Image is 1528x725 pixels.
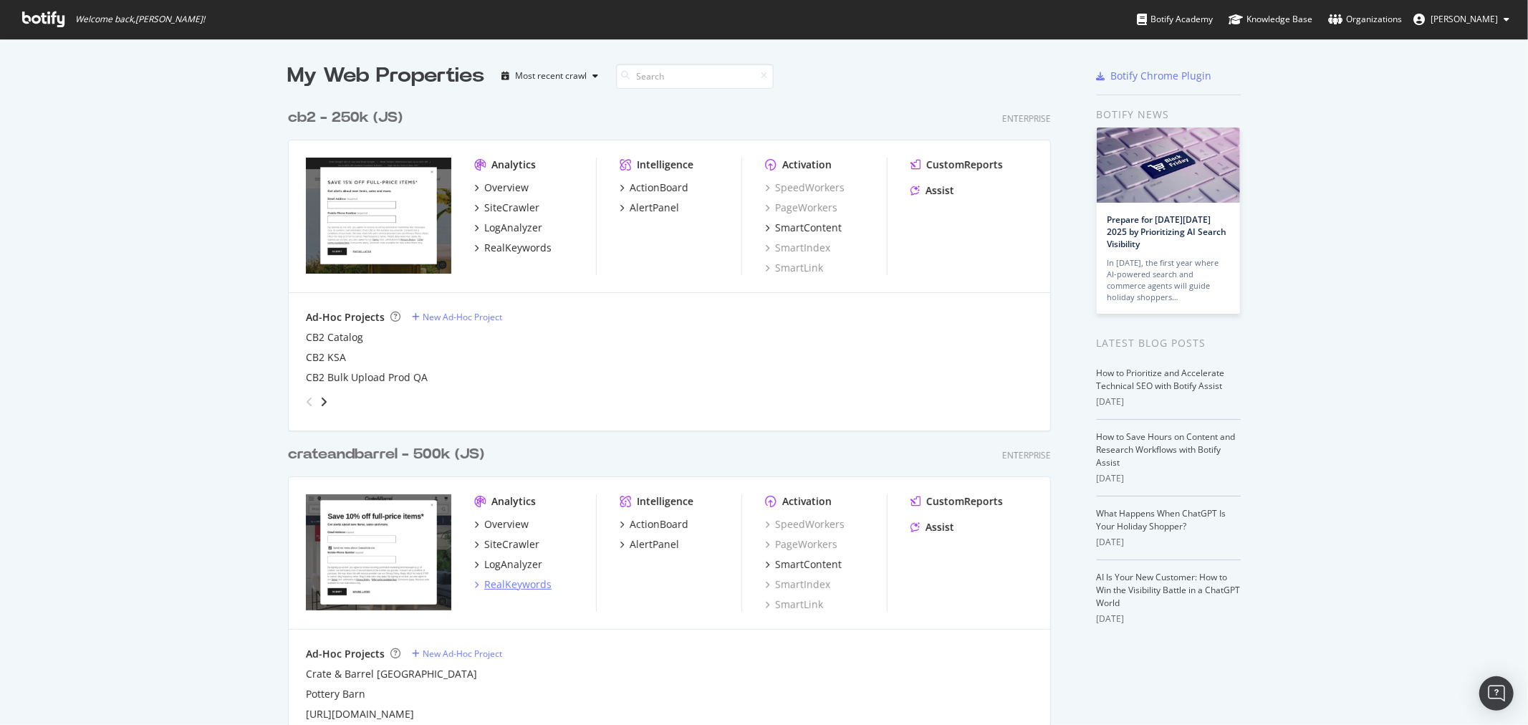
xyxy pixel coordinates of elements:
div: Organizations [1328,12,1402,27]
div: Botify Academy [1137,12,1213,27]
a: ActionBoard [620,517,688,532]
div: CustomReports [926,158,1003,172]
a: SmartContent [765,557,842,572]
div: [DATE] [1097,536,1241,549]
div: My Web Properties [288,62,485,90]
a: AlertPanel [620,537,679,552]
a: RealKeywords [474,241,552,255]
a: What Happens When ChatGPT Is Your Holiday Shopper? [1097,507,1226,532]
div: Analytics [491,494,536,509]
a: LogAnalyzer [474,221,542,235]
a: SmartLink [765,261,823,275]
div: SmartContent [775,557,842,572]
a: cb2 - 250k (JS) [288,107,408,128]
div: Analytics [491,158,536,172]
div: Open Intercom Messenger [1479,676,1514,711]
div: Activation [782,494,832,509]
div: In [DATE], the first year where AI-powered search and commerce agents will guide holiday shoppers… [1107,257,1229,303]
a: CB2 KSA [306,350,346,365]
div: Activation [782,158,832,172]
a: SiteCrawler [474,201,539,215]
div: ActionBoard [630,181,688,195]
a: ActionBoard [620,181,688,195]
input: Search [616,64,774,89]
div: Most recent crawl [516,72,587,80]
a: Botify Chrome Plugin [1097,69,1212,83]
a: Assist [910,520,954,534]
div: [DATE] [1097,613,1241,625]
div: PageWorkers [765,201,837,215]
a: New Ad-Hoc Project [412,648,502,660]
div: Botify Chrome Plugin [1111,69,1212,83]
a: SmartLink [765,597,823,612]
div: Enterprise [1002,112,1051,125]
a: CB2 Bulk Upload Prod QA [306,370,428,385]
div: Overview [484,181,529,195]
a: SmartIndex [765,241,830,255]
a: SiteCrawler [474,537,539,552]
img: crateandbarrel.com [306,494,451,610]
a: SmartContent [765,221,842,235]
div: cb2 - 250k (JS) [288,107,403,128]
a: SpeedWorkers [765,181,845,195]
a: SmartIndex [765,577,830,592]
div: SiteCrawler [484,201,539,215]
a: PageWorkers [765,537,837,552]
div: Intelligence [637,158,693,172]
div: Knowledge Base [1229,12,1312,27]
img: Prepare for Black Friday 2025 by Prioritizing AI Search Visibility [1097,128,1240,203]
a: CB2 Catalog [306,330,363,345]
div: Latest Blog Posts [1097,335,1241,351]
div: New Ad-Hoc Project [423,648,502,660]
a: LogAnalyzer [474,557,542,572]
a: CustomReports [910,158,1003,172]
div: AlertPanel [630,537,679,552]
span: Welcome back, [PERSON_NAME] ! [75,14,205,25]
div: crateandbarrel - 500k (JS) [288,444,484,465]
div: SiteCrawler [484,537,539,552]
div: angle-right [319,395,329,409]
a: RealKeywords [474,577,552,592]
a: SpeedWorkers [765,517,845,532]
a: New Ad-Hoc Project [412,311,502,323]
div: Botify news [1097,107,1241,123]
a: Overview [474,181,529,195]
a: [URL][DOMAIN_NAME] [306,707,414,721]
div: CustomReports [926,494,1003,509]
div: Ad-Hoc Projects [306,647,385,661]
div: [DATE] [1097,395,1241,408]
a: AI Is Your New Customer: How to Win the Visibility Battle in a ChatGPT World [1097,571,1241,609]
a: CustomReports [910,494,1003,509]
div: RealKeywords [484,577,552,592]
div: Enterprise [1002,449,1051,461]
div: ActionBoard [630,517,688,532]
a: crateandbarrel - 500k (JS) [288,444,490,465]
div: Ad-Hoc Projects [306,310,385,325]
div: Intelligence [637,494,693,509]
div: Overview [484,517,529,532]
div: [DATE] [1097,472,1241,485]
div: LogAnalyzer [484,221,542,235]
div: Crate & Barrel [GEOGRAPHIC_DATA] [306,667,477,681]
img: cb2.com [306,158,451,274]
a: Assist [910,183,954,198]
span: Heather Cordonnier [1431,13,1498,25]
div: AlertPanel [630,201,679,215]
div: Assist [926,183,954,198]
a: Prepare for [DATE][DATE] 2025 by Prioritizing AI Search Visibility [1107,213,1227,250]
a: Pottery Barn [306,687,365,701]
button: Most recent crawl [496,64,605,87]
div: New Ad-Hoc Project [423,311,502,323]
